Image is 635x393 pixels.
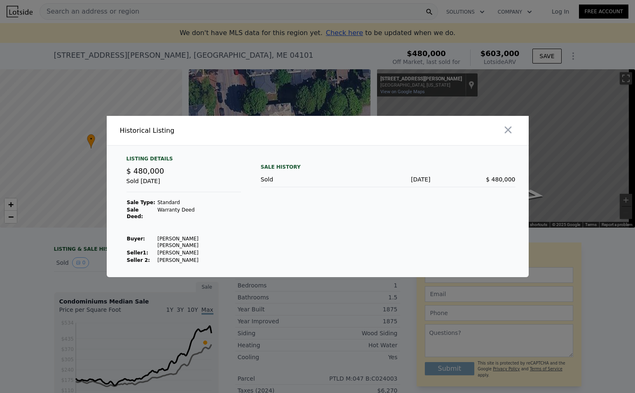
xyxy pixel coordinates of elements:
td: Standard [157,199,241,206]
td: [PERSON_NAME] [157,257,241,264]
strong: Sale Deed: [127,207,143,219]
div: Listing Details [127,155,241,165]
strong: Sale Type: [127,200,155,205]
div: Sold [DATE] [127,177,241,192]
td: [PERSON_NAME] [157,249,241,257]
span: $ 480,000 [486,176,515,183]
div: Sale History [261,162,515,172]
span: $ 480,000 [127,167,164,175]
div: Sold [261,175,346,184]
td: Warranty Deed [157,206,241,220]
strong: Buyer : [127,236,145,242]
strong: Seller 1 : [127,250,148,256]
strong: Seller 2: [127,257,150,263]
td: [PERSON_NAME] [PERSON_NAME] [157,235,241,249]
div: Historical Listing [120,126,314,136]
div: [DATE] [346,175,431,184]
